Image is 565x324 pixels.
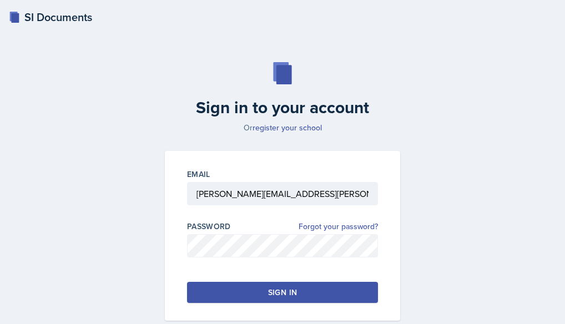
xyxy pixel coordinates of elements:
input: Email [187,182,378,205]
button: Sign in [187,282,378,303]
a: register your school [253,122,322,133]
h2: Sign in to your account [158,98,407,118]
div: Sign in [268,287,297,298]
label: Email [187,169,210,180]
p: Or [158,122,407,133]
a: Forgot your password? [299,221,378,232]
label: Password [187,221,231,232]
a: SI Documents [9,9,92,26]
